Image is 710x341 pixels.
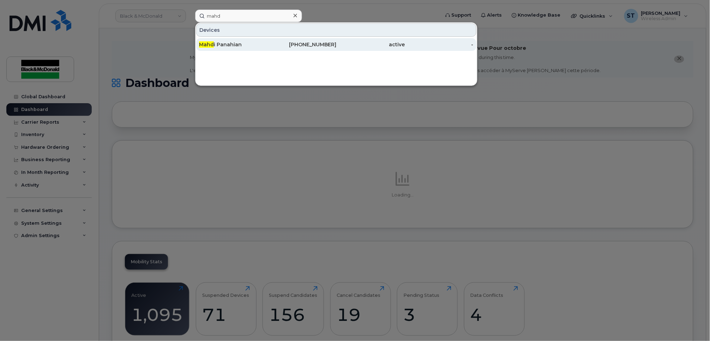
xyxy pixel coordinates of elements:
div: active [336,41,405,48]
a: Mahdi Panahian[PHONE_NUMBER]active- [196,38,476,51]
div: i Panahian [199,41,268,48]
div: Devices [196,23,476,37]
div: [PHONE_NUMBER] [268,41,337,48]
div: - [405,41,474,48]
span: Mahd [199,41,214,48]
